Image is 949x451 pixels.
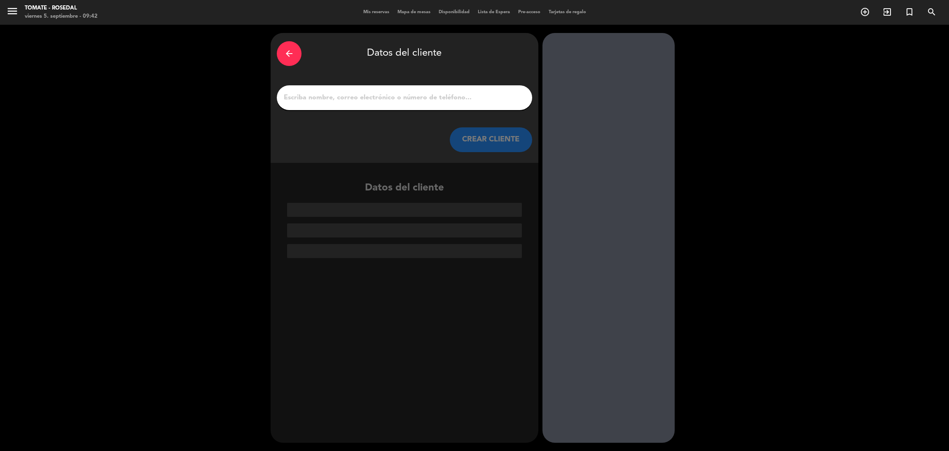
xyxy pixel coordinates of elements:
[271,180,538,258] div: Datos del cliente
[25,4,98,12] div: Tomate - Rosedal
[435,10,474,14] span: Disponibilidad
[514,10,545,14] span: Pre-acceso
[6,5,19,20] button: menu
[393,10,435,14] span: Mapa de mesas
[905,7,914,17] i: turned_in_not
[927,7,937,17] i: search
[25,12,98,21] div: viernes 5. septiembre - 09:42
[545,10,590,14] span: Tarjetas de regalo
[6,5,19,17] i: menu
[860,7,870,17] i: add_circle_outline
[882,7,892,17] i: exit_to_app
[359,10,393,14] span: Mis reservas
[284,49,294,59] i: arrow_back
[474,10,514,14] span: Lista de Espera
[450,127,532,152] button: CREAR CLIENTE
[277,39,532,68] div: Datos del cliente
[283,92,526,103] input: Escriba nombre, correo electrónico o número de teléfono...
